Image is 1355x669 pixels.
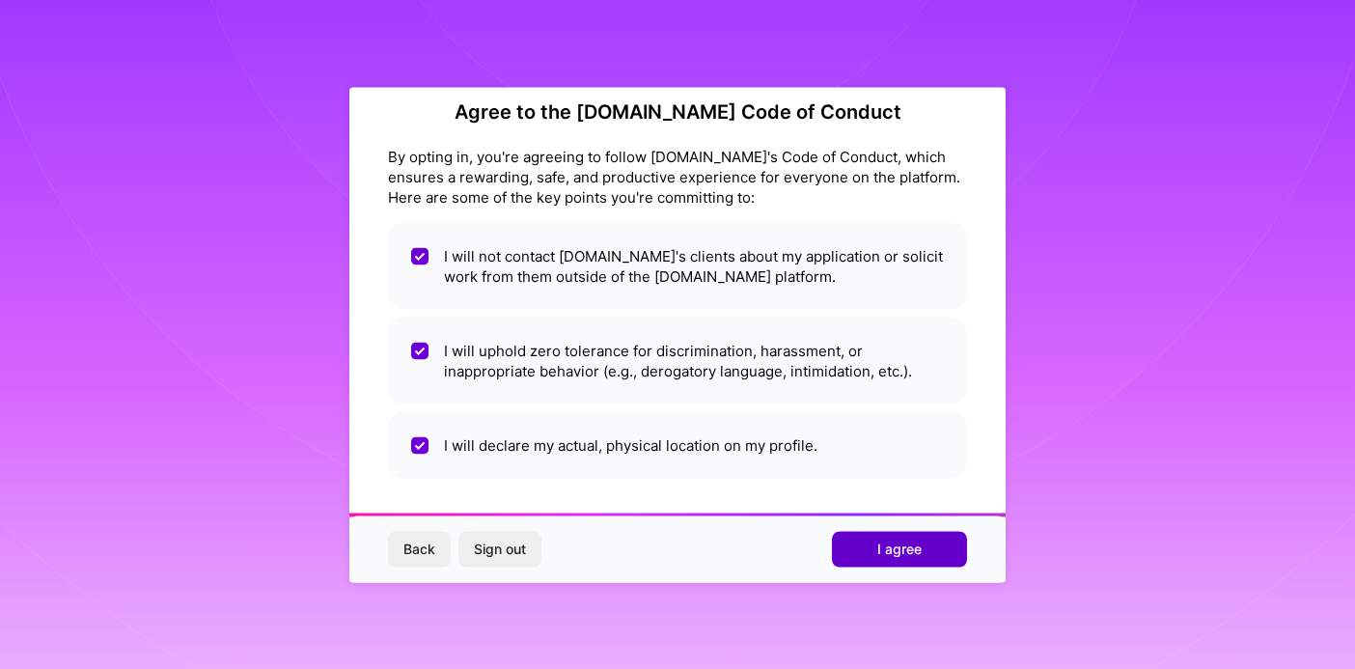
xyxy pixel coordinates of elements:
[388,317,967,404] li: I will uphold zero tolerance for discrimination, harassment, or inappropriate behavior (e.g., der...
[388,532,451,567] button: Back
[877,540,922,559] span: I agree
[832,532,967,567] button: I agree
[458,532,541,567] button: Sign out
[388,222,967,309] li: I will not contact [DOMAIN_NAME]'s clients about my application or solicit work from them outside...
[388,146,967,207] div: By opting in, you're agreeing to follow [DOMAIN_NAME]'s Code of Conduct, which ensures a rewardin...
[403,540,435,559] span: Back
[474,540,526,559] span: Sign out
[388,99,967,123] h2: Agree to the [DOMAIN_NAME] Code of Conduct
[388,411,967,478] li: I will declare my actual, physical location on my profile.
